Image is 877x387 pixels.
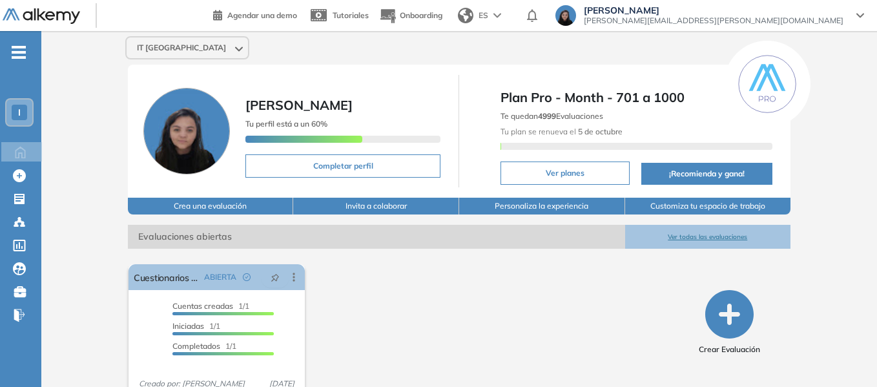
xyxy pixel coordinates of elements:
span: [PERSON_NAME] [584,5,843,16]
span: check-circle [243,273,251,281]
span: Completados [172,341,220,351]
a: Cuestionarios | BDD W2 - IT [GEOGRAPHIC_DATA] [134,264,199,290]
div: Widget de chat [812,325,877,387]
i: - [12,51,26,54]
iframe: Chat Widget [812,325,877,387]
img: arrow [493,13,501,18]
button: pushpin [261,267,289,288]
button: Customiza tu espacio de trabajo [625,198,791,214]
button: ¡Recomienda y gana! [641,163,772,185]
span: IT [GEOGRAPHIC_DATA] [137,43,226,53]
button: Ver todas las evaluaciones [625,225,791,249]
span: ES [479,10,488,21]
img: world [458,8,473,23]
button: Crea una evaluación [128,198,294,214]
span: Tu perfil está a un 60% [245,119,327,129]
img: Foto de perfil [143,88,230,174]
span: I [18,107,21,118]
span: [PERSON_NAME][EMAIL_ADDRESS][PERSON_NAME][DOMAIN_NAME] [584,16,843,26]
span: Evaluaciones abiertas [128,225,625,249]
span: 1/1 [172,301,249,311]
button: Personaliza la experiencia [459,198,625,214]
span: Iniciadas [172,321,204,331]
button: Crear Evaluación [699,290,760,355]
span: Cuentas creadas [172,301,233,311]
span: Tu plan se renueva el [500,127,623,136]
span: Te quedan Evaluaciones [500,111,603,121]
a: Agendar una demo [213,6,297,22]
button: Ver planes [500,162,630,185]
button: Onboarding [379,2,442,30]
span: 1/1 [172,341,236,351]
span: Tutoriales [333,10,369,20]
span: Onboarding [400,10,442,20]
span: Crear Evaluación [699,344,760,355]
img: Logo [3,8,80,25]
span: pushpin [271,272,280,282]
button: Invita a colaborar [293,198,459,214]
button: Completar perfil [245,154,441,178]
span: Plan Pro - Month - 701 a 1000 [500,88,772,107]
b: 5 de octubre [576,127,623,136]
span: [PERSON_NAME] [245,97,353,113]
b: 4999 [538,111,556,121]
span: ABIERTA [204,271,236,283]
span: 1/1 [172,321,220,331]
span: Agendar una demo [227,10,297,20]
